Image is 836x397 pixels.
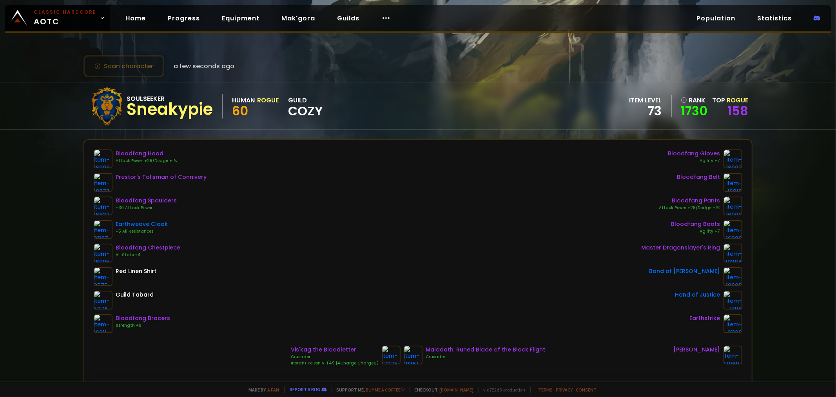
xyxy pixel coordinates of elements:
div: Hand of Justice [675,291,720,299]
div: item level [629,95,662,105]
div: Guild Tabard [116,291,154,299]
a: Report a bug [290,386,321,392]
div: Band of [PERSON_NAME] [649,267,720,275]
span: 60 [232,102,248,120]
div: Earthweave Cloak [116,220,168,228]
img: item-17069 [724,346,742,364]
div: Strength +9 [116,322,170,329]
span: Cozy [288,105,323,117]
img: item-19384 [724,244,742,262]
img: item-16905 [94,244,112,262]
img: item-11815 [724,291,742,310]
div: Human [232,95,255,105]
span: Support me, [332,387,405,393]
img: item-16907 [724,149,742,168]
div: Vis'kag the Bloodletter [291,346,379,354]
div: Crusader [426,354,545,360]
a: [DOMAIN_NAME] [440,387,474,393]
div: Prestor's Talisman of Connivery [116,173,207,181]
span: Checkout [410,387,474,393]
div: 73 [629,105,662,117]
a: Classic HardcoreAOTC [5,5,110,31]
div: Sneakypie [127,104,213,115]
span: Made by [244,387,279,393]
div: rank [681,95,708,105]
a: Privacy [556,387,573,393]
a: Statistics [751,10,798,26]
div: Bloodfang Pants [659,197,720,205]
img: item-5976 [94,291,112,310]
div: Bloodfang Chestpiece [116,244,180,252]
div: Red Linen Shirt [116,267,156,275]
div: Top [713,95,749,105]
a: Terms [539,387,553,393]
div: Rogue [257,95,279,105]
div: Bloodfang Belt [677,173,720,181]
div: Instant Poison VI (49 |4Charge:Charges;) [291,360,379,366]
div: Attack Power +28/Dodge +1% [659,205,720,211]
div: +30 Attack Power [116,205,177,211]
div: Agility +7 [668,158,720,164]
a: 1730 [681,105,708,117]
span: AOTC [34,9,96,27]
a: Guilds [331,10,366,26]
div: Bloodfang Hood [116,149,177,158]
div: Maladath, Runed Blade of the Black Flight [426,346,545,354]
a: a fan [268,387,279,393]
a: Buy me a coffee [366,387,405,393]
span: Rogue [727,96,749,105]
div: +5 All Resistances [116,228,168,235]
a: 158 [728,102,749,120]
img: item-17075 [382,346,401,364]
img: item-19351 [404,346,423,364]
small: Classic Hardcore [34,9,96,16]
div: Agility +7 [671,228,720,235]
img: item-16911 [94,314,112,333]
div: Bloodfang Boots [671,220,720,228]
img: item-19377 [94,173,112,192]
img: item-16906 [724,220,742,239]
div: [PERSON_NAME] [674,346,720,354]
div: Soulseeker [127,94,213,104]
img: item-19925 [724,267,742,286]
button: Scan character [83,55,164,77]
div: Attack Power +28/Dodge +1% [116,158,177,164]
img: item-16909 [724,197,742,215]
div: Bloodfang Gloves [668,149,720,158]
a: Mak'gora [275,10,321,26]
div: Bloodfang Bracers [116,314,170,322]
img: item-16908 [94,149,112,168]
img: item-2575 [94,267,112,286]
img: item-16910 [724,173,742,192]
img: item-21187 [94,220,112,239]
span: a few seconds ago [174,61,234,71]
img: item-16832 [94,197,112,215]
a: Equipment [216,10,266,26]
div: guild [288,95,323,117]
div: Bloodfang Spaulders [116,197,177,205]
a: Home [119,10,152,26]
a: Consent [576,387,597,393]
a: Progress [161,10,206,26]
div: All Stats +4 [116,252,180,258]
span: v. d752d5 - production [479,387,526,393]
div: Earthstrike [690,314,720,322]
a: Population [690,10,742,26]
div: Crusader [291,354,379,360]
div: Master Dragonslayer's Ring [642,244,720,252]
img: item-21180 [724,314,742,333]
